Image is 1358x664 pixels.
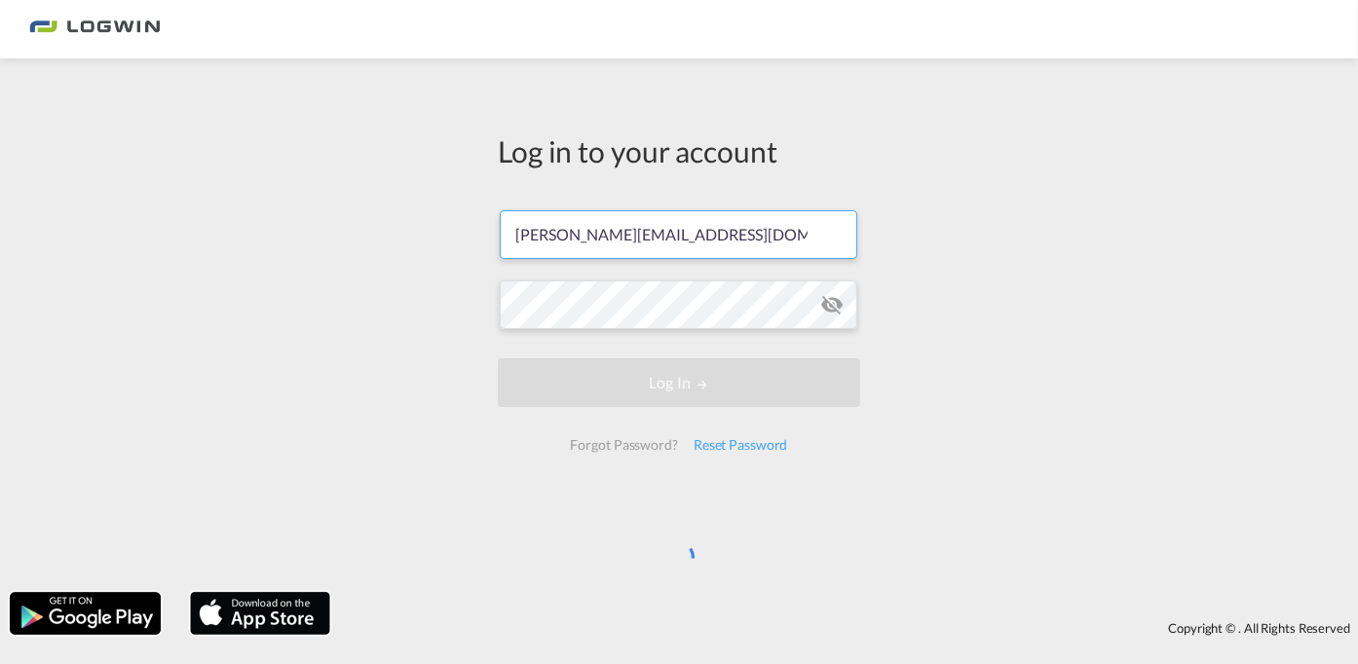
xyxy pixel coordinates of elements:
div: Copyright © . All Rights Reserved [340,611,1358,645]
img: bc73a0e0d8c111efacd525e4c8ad7d32.png [29,8,161,52]
div: Reset Password [686,427,796,462]
div: Log in to your account [498,130,860,171]
button: LOGIN [498,358,860,407]
img: apple.png [188,590,332,637]
img: google.png [8,590,163,637]
input: Enter email/phone number [500,210,857,259]
md-icon: icon-eye-off [820,293,844,316]
div: Forgot Password? [562,427,685,462]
